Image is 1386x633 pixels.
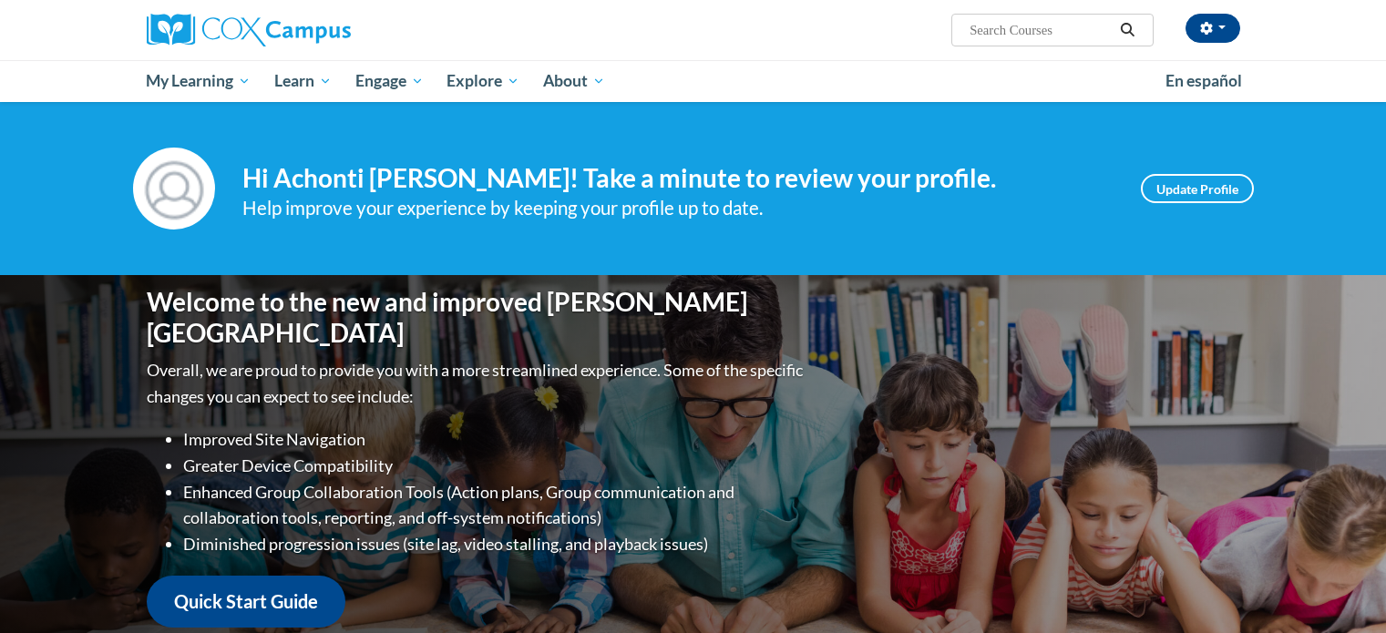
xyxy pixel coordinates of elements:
[262,60,344,102] a: Learn
[183,426,807,453] li: Improved Site Navigation
[274,70,332,92] span: Learn
[147,287,807,348] h1: Welcome to the new and improved [PERSON_NAME][GEOGRAPHIC_DATA]
[147,14,351,46] img: Cox Campus
[1114,19,1141,41] button: Search
[531,60,617,102] a: About
[242,193,1114,223] div: Help improve your experience by keeping your profile up to date.
[146,70,251,92] span: My Learning
[355,70,424,92] span: Engage
[1186,14,1240,43] button: Account Settings
[1165,71,1242,90] span: En español
[447,70,519,92] span: Explore
[1154,62,1254,100] a: En español
[147,357,807,410] p: Overall, we are proud to provide you with a more streamlined experience. Some of the specific cha...
[183,531,807,557] li: Diminished progression issues (site lag, video stalling, and playback issues)
[147,576,345,628] a: Quick Start Guide
[242,163,1114,194] h4: Hi Achonti [PERSON_NAME]! Take a minute to review your profile.
[1141,174,1254,203] a: Update Profile
[968,19,1114,41] input: Search Courses
[543,70,605,92] span: About
[147,14,493,46] a: Cox Campus
[183,479,807,532] li: Enhanced Group Collaboration Tools (Action plans, Group communication and collaboration tools, re...
[135,60,263,102] a: My Learning
[119,60,1268,102] div: Main menu
[344,60,436,102] a: Engage
[183,453,807,479] li: Greater Device Compatibility
[1313,560,1371,618] iframe: Button to launch messaging window
[133,148,215,230] img: Profile Image
[435,60,531,102] a: Explore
